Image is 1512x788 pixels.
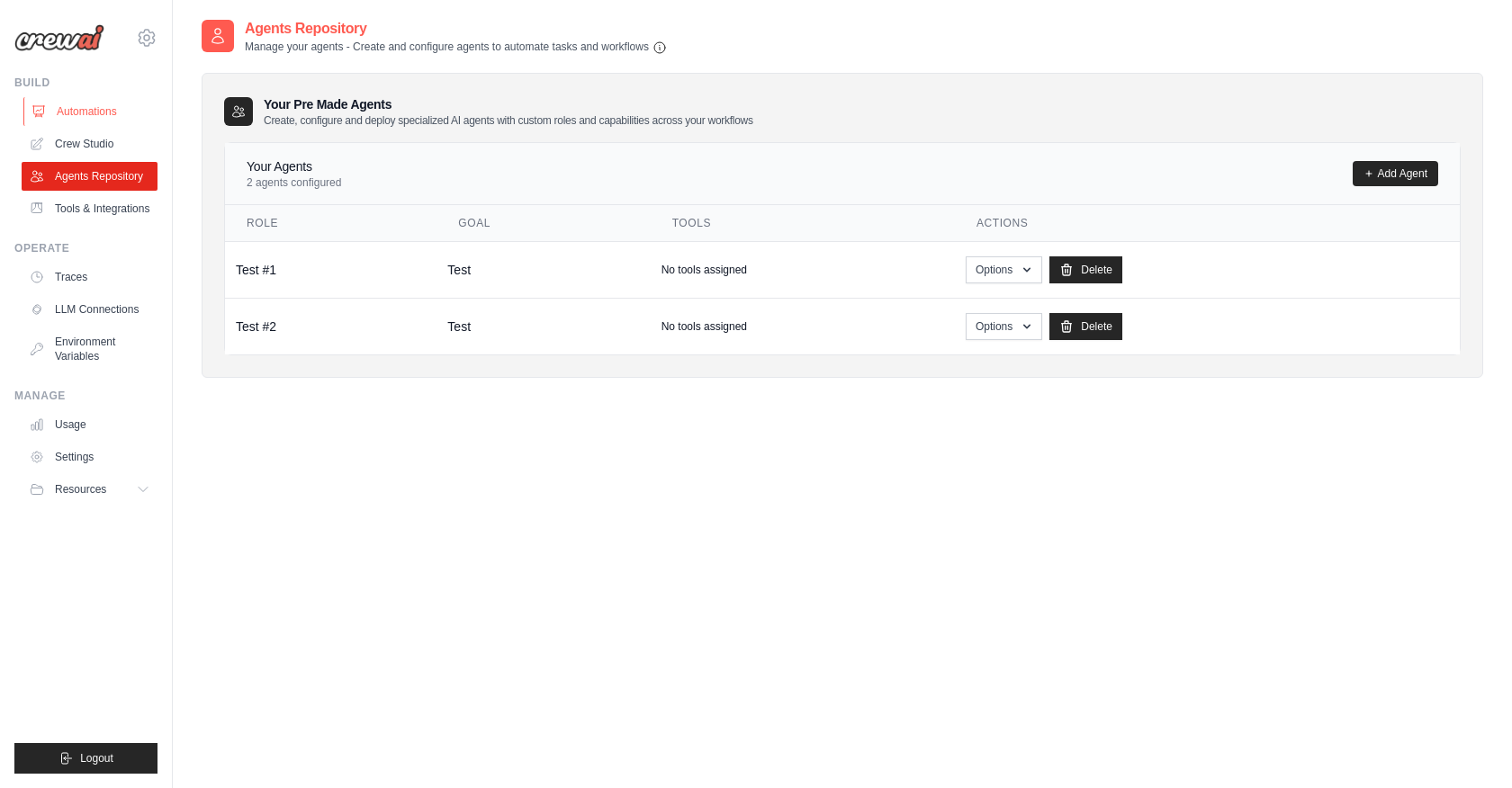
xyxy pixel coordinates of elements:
button: Options [966,313,1042,340]
p: No tools assigned [661,263,747,277]
img: Logo [14,24,104,51]
a: Usage [22,410,157,439]
th: Goal [436,205,650,242]
button: Options [966,256,1042,283]
a: Crew Studio [22,130,157,158]
button: Logout [14,743,157,774]
a: Settings [22,443,157,471]
div: Manage [14,389,157,403]
h3: Your Pre Made Agents [264,95,753,128]
p: No tools assigned [661,319,747,334]
h4: Your Agents [247,157,341,175]
th: Tools [651,205,955,242]
button: Resources [22,475,157,504]
td: Test #2 [225,298,436,354]
a: Environment Variables [22,327,157,371]
a: Delete [1049,256,1122,283]
a: Add Agent [1353,161,1438,186]
a: Agents Repository [22,162,157,191]
td: Test #1 [225,241,436,298]
a: Automations [23,97,159,126]
td: Test [436,241,650,298]
h2: Agents Repository [245,18,667,40]
div: Build [14,76,157,90]
a: Traces [22,263,157,291]
th: Actions [955,205,1460,242]
th: Role [225,205,436,242]
a: Delete [1049,313,1122,340]
a: LLM Connections [22,295,157,324]
span: Logout [80,751,113,766]
a: Tools & Integrations [22,194,157,223]
p: Create, configure and deploy specialized AI agents with custom roles and capabilities across your... [264,113,753,128]
p: 2 agents configured [247,175,341,190]
p: Manage your agents - Create and configure agents to automate tasks and workflows [245,40,667,55]
span: Resources [55,482,106,497]
td: Test [436,298,650,354]
div: Operate [14,241,157,255]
